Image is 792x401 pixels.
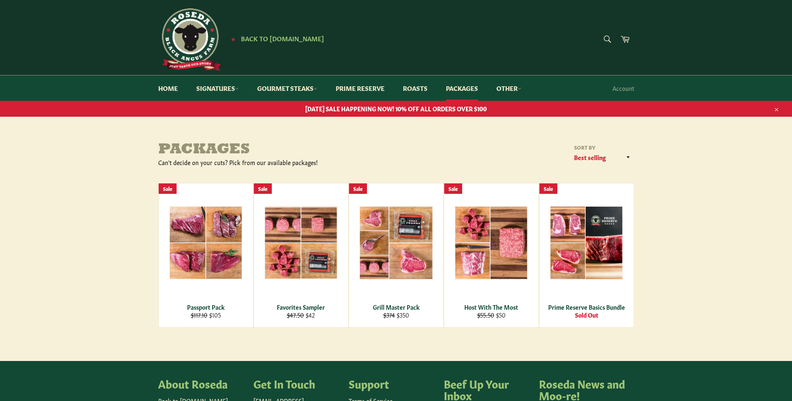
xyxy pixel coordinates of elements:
[169,206,243,279] img: Passport Pack
[164,311,248,319] div: $105
[354,303,438,311] div: Grill Master Pack
[449,303,533,311] div: Host With The Most
[150,75,186,101] a: Home
[158,8,221,71] img: Roseda Beef
[254,183,272,194] div: Sale
[544,303,628,311] div: Prime Reserve Basics Bundle
[359,206,433,280] img: Grill Master Pack
[253,183,349,328] a: Favorites Sampler Favorites Sampler $47.50 $42
[349,183,444,328] a: Grill Master Pack Grill Master Pack $374 $350
[349,378,435,389] h4: Support
[253,378,340,389] h4: Get In Touch
[444,183,539,328] a: Host With The Most Host With The Most $55.50 $50
[572,144,634,151] label: Sort by
[608,76,638,100] a: Account
[444,378,531,401] h4: Beef Up Your Inbox
[477,311,494,319] s: $55.50
[395,75,436,101] a: Roasts
[241,34,324,43] span: Back to [DOMAIN_NAME]
[349,183,367,194] div: Sale
[438,75,486,101] a: Packages
[227,35,324,42] a: ★ Back to [DOMAIN_NAME]
[188,75,247,101] a: Signatures
[158,142,396,158] h1: Packages
[259,311,343,319] div: $42
[259,303,343,311] div: Favorites Sampler
[455,206,528,280] img: Host With The Most
[444,183,462,194] div: Sale
[191,311,207,319] s: $117.10
[158,378,245,389] h4: About Roseda
[231,35,235,42] span: ★
[539,378,626,401] h4: Roseda News and Moo-re!
[488,75,530,101] a: Other
[539,183,557,194] div: Sale
[354,311,438,319] div: $350
[539,183,634,328] a: Prime Reserve Basics Bundle Prime Reserve Basics Bundle Sold Out
[550,206,623,280] img: Prime Reserve Basics Bundle
[158,183,253,328] a: Passport Pack Passport Pack $117.10 $105
[327,75,393,101] a: Prime Reserve
[264,206,338,279] img: Favorites Sampler
[383,311,395,319] s: $374
[449,311,533,319] div: $50
[158,158,396,166] div: Can't decide on your cuts? Pick from our available packages!
[544,311,628,319] div: Sold Out
[164,303,248,311] div: Passport Pack
[159,183,177,194] div: Sale
[287,311,304,319] s: $47.50
[249,75,326,101] a: Gourmet Steaks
